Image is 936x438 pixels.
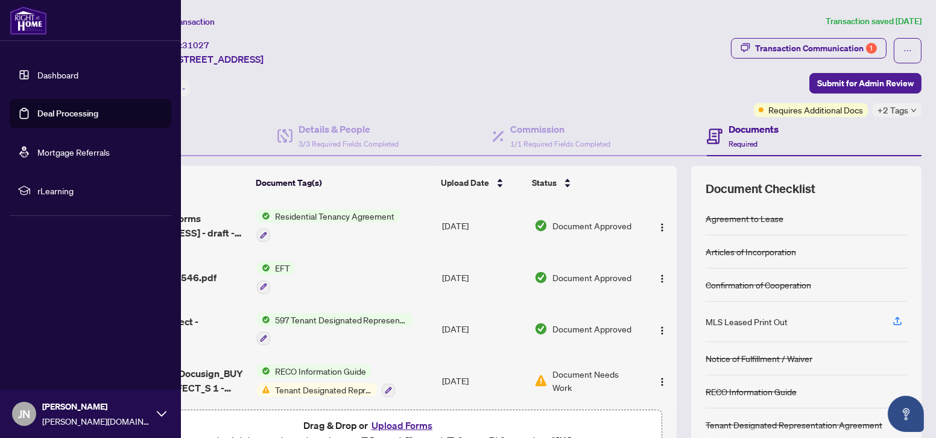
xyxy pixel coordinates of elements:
[552,367,639,394] span: Document Needs Work
[182,83,185,94] span: -
[653,371,672,390] button: Logo
[368,417,436,433] button: Upload Forms
[653,319,672,338] button: Logo
[257,383,270,396] img: Status Icon
[257,313,413,346] button: Status Icon597 Tenant Designated Representation Agreement - Commercial - Mandate for Lease
[527,166,641,200] th: Status
[768,103,863,116] span: Requires Additional Docs
[42,414,151,428] span: [PERSON_NAME][DOMAIN_NAME][EMAIL_ADDRESS][PERSON_NAME][DOMAIN_NAME]
[534,219,548,232] img: Document Status
[270,364,371,378] span: RECO Information Guide
[552,219,631,232] span: Document Approved
[441,176,489,189] span: Upload Date
[817,74,914,93] span: Submit for Admin Review
[299,122,399,136] h4: Details & People
[257,364,395,397] button: Status IconRECO Information GuideStatus IconTenant Designated Representation Agreement
[510,139,610,148] span: 1/1 Required Fields Completed
[532,176,557,189] span: Status
[552,271,631,284] span: Document Approved
[534,271,548,284] img: Document Status
[299,139,399,148] span: 3/3 Required Fields Completed
[653,216,672,235] button: Logo
[552,322,631,335] span: Document Approved
[37,108,98,119] a: Deal Processing
[37,147,110,157] a: Mortgage Referrals
[438,303,530,355] td: [DATE]
[10,6,47,35] img: logo
[257,313,270,326] img: Status Icon
[150,52,264,66] span: Main-[STREET_ADDRESS]
[657,223,667,232] img: Logo
[257,261,295,294] button: Status IconEFT
[303,417,436,433] span: Drag & Drop or
[270,313,413,326] span: 597 Tenant Designated Representation Agreement - Commercial - Mandate for Lease
[251,166,436,200] th: Document Tag(s)
[436,166,527,200] th: Upload Date
[18,405,30,422] span: JN
[37,69,78,80] a: Dashboard
[826,14,922,28] article: Transaction saved [DATE]
[755,39,877,58] div: Transaction Communication
[657,326,667,335] img: Logo
[706,180,815,197] span: Document Checklist
[809,73,922,94] button: Submit for Admin Review
[877,103,908,117] span: +2 Tags
[911,107,917,113] span: down
[706,315,788,328] div: MLS Leased Print Out
[42,400,151,413] span: [PERSON_NAME]
[182,40,209,51] span: 31027
[903,46,912,55] span: ellipsis
[257,209,270,223] img: Status Icon
[438,200,530,252] td: [DATE]
[866,43,877,54] div: 1
[270,209,400,223] span: Residential Tenancy Agreement
[510,122,610,136] h4: Commission
[706,352,812,365] div: Notice of Fulfillment / Waiver
[438,252,530,303] td: [DATE]
[270,261,295,275] span: EFT
[888,396,924,432] button: Open asap
[37,184,163,197] span: rLearning
[706,278,811,291] div: Confirmation of Cooperation
[150,16,215,27] span: View Transaction
[706,212,783,225] div: Agreement to Lease
[257,364,270,378] img: Status Icon
[657,377,667,387] img: Logo
[706,385,797,398] div: RECO Information Guide
[257,209,400,242] button: Status IconResidential Tenancy Agreement
[731,38,887,59] button: Transaction Communication1
[257,261,270,275] img: Status Icon
[438,355,530,407] td: [DATE]
[534,374,548,387] img: Document Status
[270,383,377,396] span: Tenant Designated Representation Agreement
[706,418,882,431] div: Tenant Designated Representation Agreement
[729,139,757,148] span: Required
[729,122,779,136] h4: Documents
[653,268,672,287] button: Logo
[534,322,548,335] img: Document Status
[657,274,667,284] img: Logo
[706,245,796,258] div: Articles of Incorporation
